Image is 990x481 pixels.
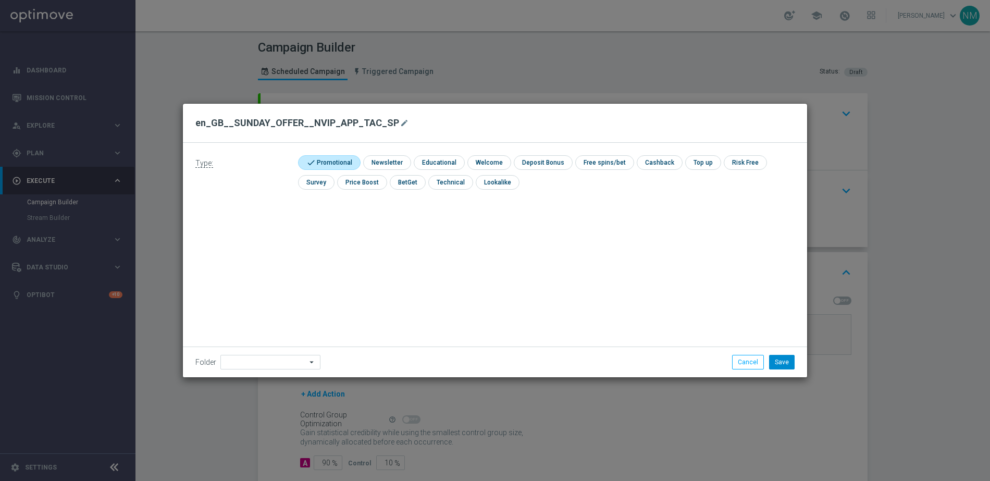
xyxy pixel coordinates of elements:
button: mode_edit [399,117,412,129]
h2: en_GB__SUNDAY_OFFER__NVIP_APP_TAC_SP [195,117,399,129]
i: mode_edit [400,119,409,127]
label: Folder [195,358,216,367]
span: Type: [195,159,213,168]
button: Cancel [732,355,764,369]
button: Save [769,355,795,369]
i: arrow_drop_down [307,355,317,369]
